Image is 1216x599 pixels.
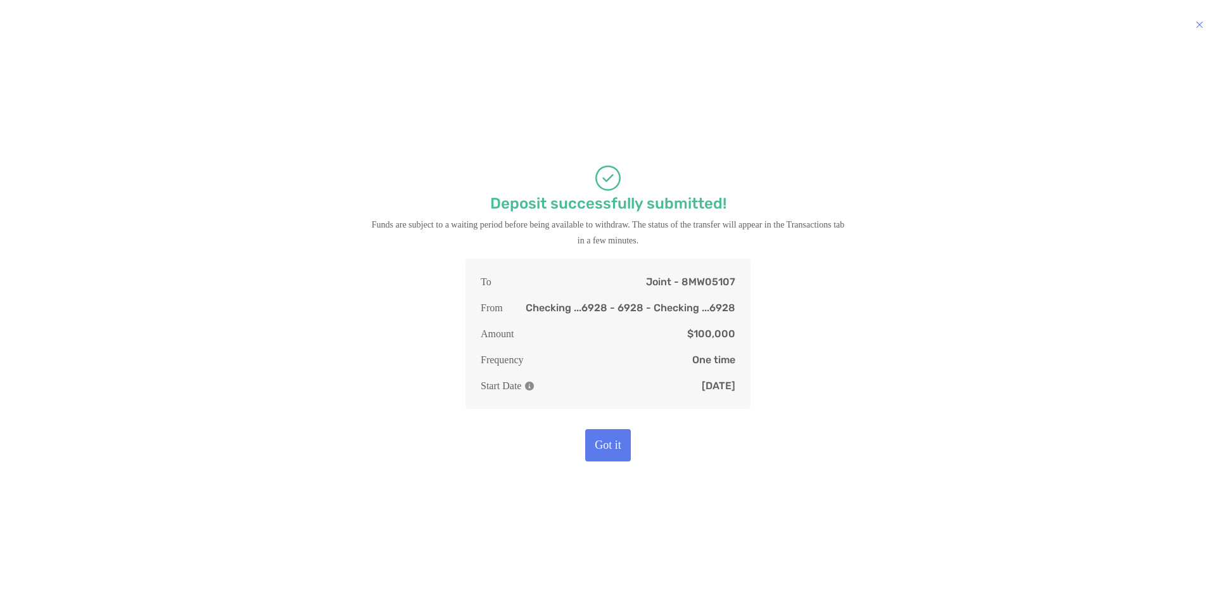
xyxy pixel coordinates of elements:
img: Information Icon [525,382,534,390]
p: Checking ...6928 - 6928 - Checking ...6928 [526,300,735,316]
p: One time [692,352,735,368]
p: Funds are subject to a waiting period before being available to withdraw. The status of the trans... [370,217,845,248]
p: To [481,274,491,290]
p: Amount [481,326,514,342]
p: Frequency [481,352,524,368]
button: Got it [585,429,631,461]
p: From [481,300,503,316]
p: [DATE] [702,378,735,394]
p: $100,000 [687,326,735,342]
p: Deposit successfully submitted! [490,196,726,212]
p: Joint - 8MW05107 [646,274,735,290]
p: Start Date [481,378,534,394]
